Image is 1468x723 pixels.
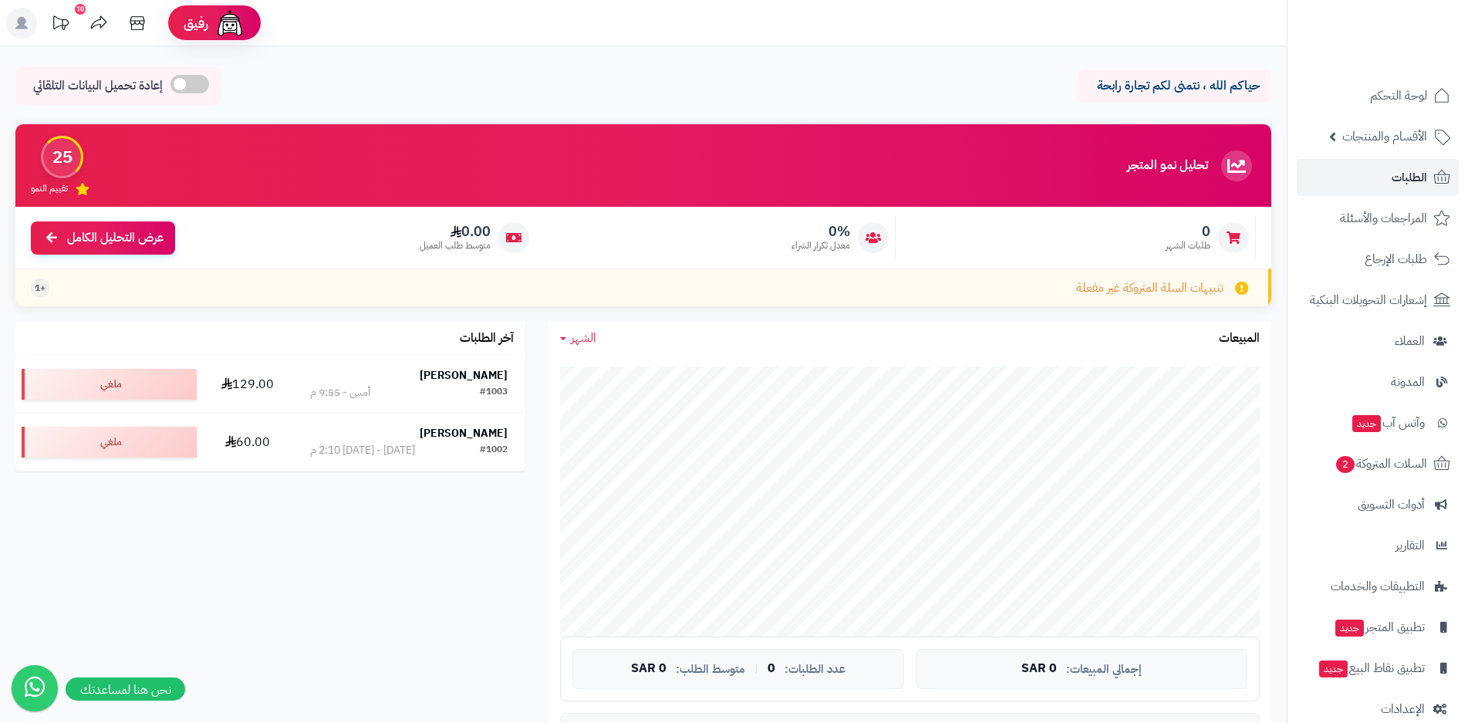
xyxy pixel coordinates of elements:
span: عرض التحليل الكامل [67,229,164,247]
span: الإعدادات [1381,698,1425,720]
span: +1 [35,282,46,295]
a: أدوات التسويق [1297,486,1459,523]
span: السلات المتروكة [1335,453,1427,475]
a: السلات المتروكة2 [1297,445,1459,482]
span: 0 SAR [631,662,667,676]
span: متوسط الطلب: [676,663,745,676]
a: المراجعات والأسئلة [1297,200,1459,237]
span: تطبيق نقاط البيع [1318,657,1425,679]
div: 10 [75,4,86,15]
span: التطبيقات والخدمات [1331,576,1425,597]
strong: [PERSON_NAME] [420,425,508,441]
span: معدل تكرار الشراء [791,239,850,252]
a: المدونة [1297,363,1459,400]
div: #1003 [480,385,508,400]
a: عرض التحليل الكامل [31,221,175,255]
a: تطبيق نقاط البيعجديد [1297,650,1459,687]
span: وآتس آب [1351,412,1425,434]
span: إشعارات التحويلات البنكية [1310,289,1427,311]
span: 0 SAR [1021,662,1057,676]
a: التطبيقات والخدمات [1297,568,1459,605]
span: التقارير [1395,535,1425,556]
div: ملغي [22,369,197,400]
a: تحديثات المنصة [41,8,79,42]
a: لوحة التحكم [1297,77,1459,114]
img: logo-2.png [1363,39,1453,71]
td: 129.00 [203,356,292,413]
span: 0 [768,662,775,676]
span: تطبيق المتجر [1334,617,1425,638]
h3: تحليل نمو المتجر [1127,159,1208,173]
a: الطلبات [1297,159,1459,196]
span: أدوات التسويق [1358,494,1425,515]
div: أمس - 9:55 م [310,385,370,400]
span: إعادة تحميل البيانات التلقائي [33,77,163,95]
a: تطبيق المتجرجديد [1297,609,1459,646]
span: المدونة [1391,371,1425,393]
span: جديد [1352,415,1381,432]
span: 0% [791,223,850,240]
a: العملاء [1297,323,1459,360]
span: العملاء [1395,330,1425,352]
span: تنبيهات السلة المتروكة غير مفعلة [1076,279,1223,297]
span: طلبات الإرجاع [1365,248,1427,270]
td: 60.00 [203,414,292,471]
span: متوسط طلب العميل [420,239,491,252]
a: الشهر [560,329,596,347]
p: حياكم الله ، نتمنى لكم تجارة رابحة [1090,77,1260,95]
span: الطلبات [1392,167,1427,188]
a: طلبات الإرجاع [1297,241,1459,278]
span: عدد الطلبات: [785,663,845,676]
span: الأقسام والمنتجات [1342,126,1427,147]
span: تقييم النمو [31,182,68,195]
span: طلبات الشهر [1166,239,1210,252]
span: لوحة التحكم [1370,85,1427,106]
img: ai-face.png [214,8,245,39]
div: #1002 [480,443,508,458]
span: الشهر [571,329,596,347]
span: المراجعات والأسئلة [1340,208,1427,229]
h3: المبيعات [1219,332,1260,346]
span: رفيق [184,14,208,32]
span: 0 [1166,223,1210,240]
h3: آخر الطلبات [460,332,514,346]
strong: [PERSON_NAME] [420,367,508,383]
a: وآتس آبجديد [1297,404,1459,441]
a: التقارير [1297,527,1459,564]
span: | [754,663,758,674]
span: 2 [1336,456,1355,473]
span: إجمالي المبيعات: [1066,663,1142,676]
a: إشعارات التحويلات البنكية [1297,282,1459,319]
span: جديد [1319,660,1348,677]
span: جديد [1335,620,1364,637]
div: ملغي [22,427,197,458]
span: 0.00 [420,223,491,240]
div: [DATE] - [DATE] 2:10 م [310,443,415,458]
